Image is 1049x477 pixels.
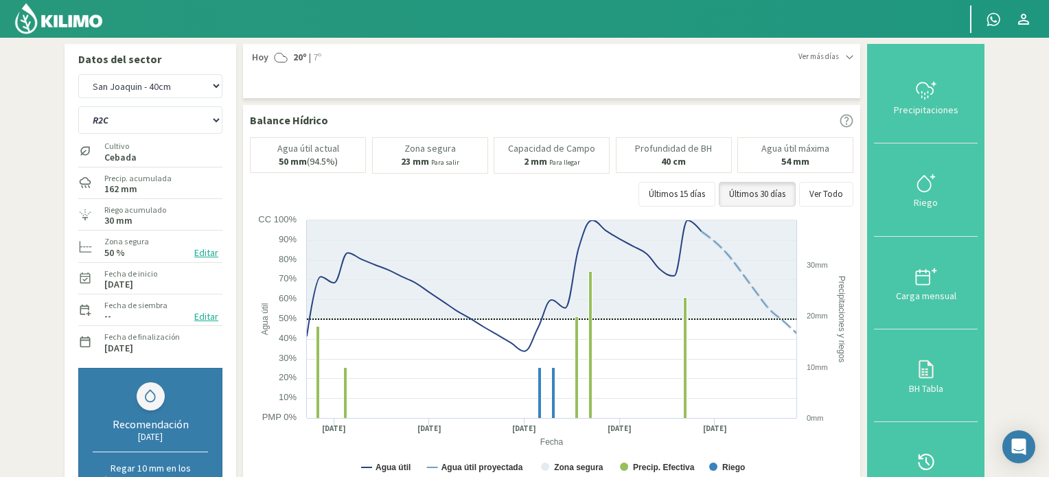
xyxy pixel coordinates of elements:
[404,143,456,154] p: Zona segura
[262,412,297,422] text: PMP 0%
[279,372,297,382] text: 20%
[93,431,208,443] div: [DATE]
[104,140,137,152] label: Cultivo
[279,392,297,402] text: 10%
[104,153,137,162] label: Cebada
[719,182,796,207] button: Últimos 30 días
[722,463,745,472] text: Riego
[279,353,297,363] text: 30%
[633,463,695,472] text: Precip. Efectiva
[279,155,307,167] b: 50 mm
[874,51,978,143] button: Precipitaciones
[781,155,809,167] b: 54 mm
[293,51,307,63] strong: 20º
[279,273,297,283] text: 70%
[258,214,297,224] text: CC 100%
[277,143,339,154] p: Agua útil actual
[878,291,973,301] div: Carga mensual
[431,158,459,167] small: Para salir
[104,185,137,194] label: 162 mm
[311,51,321,65] span: 7º
[322,423,346,434] text: [DATE]
[376,463,411,472] text: Agua útil
[104,299,168,312] label: Fecha de siembra
[638,182,715,207] button: Últimos 15 días
[874,329,978,422] button: BH Tabla
[874,143,978,236] button: Riego
[279,313,297,323] text: 50%
[1002,430,1035,463] div: Open Intercom Messenger
[104,248,125,257] label: 50 %
[279,156,338,167] p: (94.5%)
[260,303,270,335] text: Agua útil
[703,423,727,434] text: [DATE]
[807,363,828,371] text: 10mm
[807,414,823,422] text: 0mm
[878,198,973,207] div: Riego
[104,235,149,248] label: Zona segura
[549,158,580,167] small: Para llegar
[837,275,846,362] text: Precipitaciones y riegos
[104,344,133,353] label: [DATE]
[104,280,133,289] label: [DATE]
[512,423,536,434] text: [DATE]
[93,417,208,431] div: Recomendación
[807,261,828,269] text: 30mm
[807,312,828,320] text: 20mm
[761,143,829,154] p: Agua útil máxima
[14,2,104,35] img: Kilimo
[554,463,603,472] text: Zona segura
[104,172,172,185] label: Precip. acumulada
[540,437,564,447] text: Fecha
[441,463,523,472] text: Agua útil proyectada
[279,293,297,303] text: 60%
[250,112,328,128] p: Balance Hídrico
[874,237,978,329] button: Carga mensual
[417,423,441,434] text: [DATE]
[190,245,222,261] button: Editar
[279,333,297,343] text: 40%
[508,143,595,154] p: Capacidad de Campo
[878,384,973,393] div: BH Tabla
[635,143,712,154] p: Profundidad de BH
[104,268,157,280] label: Fecha de inicio
[799,182,853,207] button: Ver Todo
[401,155,429,167] b: 23 mm
[279,254,297,264] text: 80%
[104,312,111,321] label: --
[190,309,222,325] button: Editar
[104,204,166,216] label: Riego acumulado
[608,423,632,434] text: [DATE]
[250,51,268,65] span: Hoy
[78,51,222,67] p: Datos del sector
[309,51,311,65] span: |
[878,105,973,115] div: Precipitaciones
[798,51,839,62] span: Ver más días
[524,155,547,167] b: 2 mm
[104,216,132,225] label: 30 mm
[279,234,297,244] text: 90%
[661,155,686,167] b: 40 cm
[104,331,180,343] label: Fecha de finalización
